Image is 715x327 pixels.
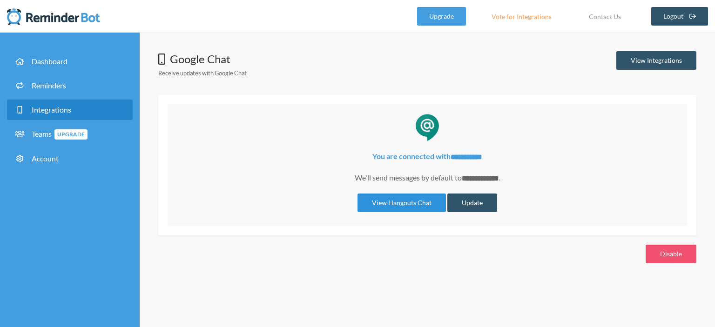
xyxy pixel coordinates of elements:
[646,245,696,263] button: Disable
[7,75,133,96] a: Reminders
[480,7,563,26] a: Vote for Integrations
[7,7,100,26] img: Reminder Bot
[7,148,133,169] a: Account
[54,129,88,140] span: Upgrade
[177,172,678,184] p: We'll send messages by default to .
[32,129,88,138] span: Teams
[447,194,497,212] button: Update
[651,7,708,26] a: Logout
[357,194,446,212] a: View Hangouts Chat
[417,7,466,26] a: Upgrade
[577,7,633,26] a: Contact Us
[616,51,696,70] a: View Integrations
[372,152,482,160] strong: You are connected with
[158,51,247,67] h1: Google Chat
[32,154,59,163] span: Account
[32,57,67,66] span: Dashboard
[7,51,133,72] a: Dashboard
[7,100,133,120] a: Integrations
[32,81,66,90] span: Reminders
[158,69,247,77] small: Receive updates with Google Chat
[32,105,71,114] span: Integrations
[7,124,133,145] a: TeamsUpgrade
